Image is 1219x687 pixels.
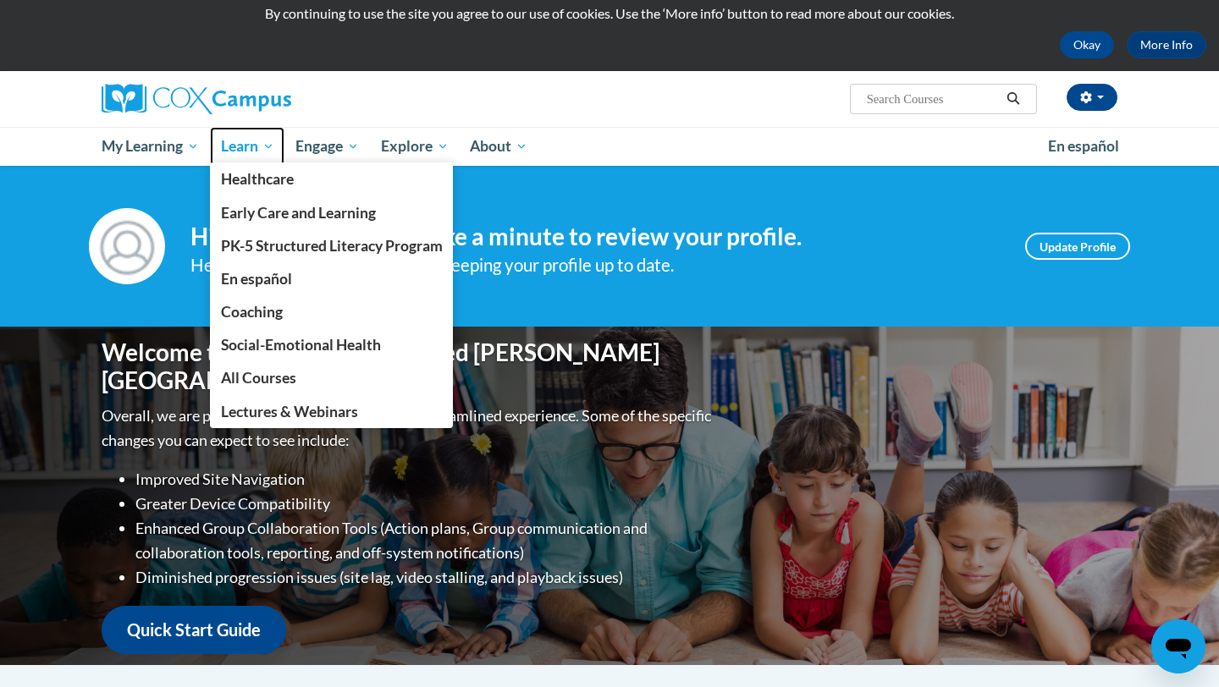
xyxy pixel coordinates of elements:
[221,403,358,420] span: Lectures & Webinars
[210,196,454,229] a: Early Care and Learning
[102,84,423,114] a: Cox Campus
[370,127,460,166] a: Explore
[221,136,274,157] span: Learn
[470,136,527,157] span: About
[381,136,449,157] span: Explore
[460,127,539,166] a: About
[1025,233,1130,260] a: Update Profile
[210,295,454,328] a: Coaching
[210,127,285,166] a: Learn
[210,361,454,394] a: All Courses
[13,4,1206,23] p: By continuing to use the site you agree to our use of cookies. Use the ‘More info’ button to read...
[1060,31,1114,58] button: Okay
[221,237,443,255] span: PK-5 Structured Literacy Program
[91,127,210,166] a: My Learning
[102,84,291,114] img: Cox Campus
[295,136,359,157] span: Engage
[210,328,454,361] a: Social-Emotional Health
[190,223,1000,251] h4: Hi [PERSON_NAME]! Take a minute to review your profile.
[210,162,454,195] a: Healthcare
[190,251,1000,279] div: Help improve your experience by keeping your profile up to date.
[135,565,715,590] li: Diminished progression issues (site lag, video stalling, and playback issues)
[221,170,294,188] span: Healthcare
[210,395,454,428] a: Lectures & Webinars
[1151,619,1205,673] iframe: Button to launch messaging window
[221,369,296,387] span: All Courses
[221,303,283,321] span: Coaching
[135,516,715,565] li: Enhanced Group Collaboration Tools (Action plans, Group communication and collaboration tools, re...
[89,208,165,284] img: Profile Image
[221,270,292,288] span: En español
[221,336,381,354] span: Social-Emotional Health
[1037,129,1130,164] a: En español
[210,229,454,262] a: PK-5 Structured Literacy Program
[1001,89,1026,109] button: Search
[221,204,376,222] span: Early Care and Learning
[102,338,715,395] h1: Welcome to the new and improved [PERSON_NAME][GEOGRAPHIC_DATA]
[76,127,1143,166] div: Main menu
[102,404,715,453] p: Overall, we are proud to provide you with a more streamlined experience. Some of the specific cha...
[135,467,715,492] li: Improved Site Navigation
[102,136,199,157] span: My Learning
[284,127,370,166] a: Engage
[1127,31,1206,58] a: More Info
[865,89,1001,109] input: Search Courses
[1048,137,1119,155] span: En español
[102,606,286,654] a: Quick Start Guide
[1067,84,1117,111] button: Account Settings
[135,492,715,516] li: Greater Device Compatibility
[210,262,454,295] a: En español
